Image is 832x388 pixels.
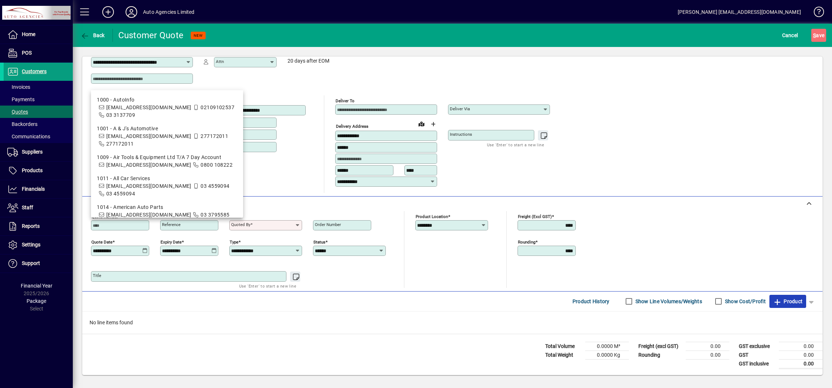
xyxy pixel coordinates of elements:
[201,162,233,168] span: 0800 108222
[4,199,73,217] a: Staff
[7,121,37,127] span: Backorders
[106,141,134,147] span: 277172011
[73,29,113,42] app-page-header-button: Back
[7,84,30,90] span: Invoices
[201,104,234,110] span: 02109102537
[201,133,228,139] span: 277172011
[22,50,32,56] span: POS
[570,295,613,308] button: Product History
[288,58,329,64] span: 20 days after EOM
[518,239,535,244] mat-label: Rounding
[7,96,35,102] span: Payments
[634,298,702,305] label: Show Line Volumes/Weights
[97,154,237,161] div: 1009 - Air Tools & Equipment Ltd T/A 7 Day Account
[4,93,73,106] a: Payments
[450,106,470,111] mat-label: Deliver via
[686,342,729,351] td: 0.00
[4,118,73,130] a: Backorders
[106,162,191,168] span: [EMAIL_ADDRESS][DOMAIN_NAME]
[97,125,237,132] div: 1001 - A & J's Automotive
[22,167,43,173] span: Products
[91,151,243,172] mat-option: 1009 - Air Tools & Equipment Ltd T/A 7 Day Account
[143,6,195,18] div: Auto Agencies Limited
[97,175,237,182] div: 1011 - All Car Services
[635,351,686,359] td: Rounding
[4,25,73,44] a: Home
[315,222,341,227] mat-label: Order number
[416,214,448,219] mat-label: Product location
[773,296,803,307] span: Product
[313,239,325,244] mat-label: Status
[231,222,250,227] mat-label: Quoted by
[780,29,800,42] button: Cancel
[735,342,779,351] td: GST exclusive
[79,29,107,42] button: Back
[416,118,427,130] a: View on map
[106,212,191,218] span: [EMAIL_ADDRESS][DOMAIN_NAME]
[4,180,73,198] a: Financials
[22,149,43,155] span: Suppliers
[161,239,182,244] mat-label: Expiry date
[201,183,229,189] span: 03 4559094
[542,351,585,359] td: Total Weight
[201,212,229,218] span: 03 3795585
[811,29,826,42] button: Save
[22,68,47,74] span: Customers
[91,122,243,151] mat-option: 1001 - A & J's Automotive
[4,106,73,118] a: Quotes
[22,260,40,266] span: Support
[230,239,238,244] mat-label: Type
[724,298,766,305] label: Show Cost/Profit
[4,143,73,161] a: Suppliers
[813,29,824,41] span: ave
[487,140,544,149] mat-hint: Use 'Enter' to start a new line
[118,29,184,41] div: Customer Quote
[22,223,40,229] span: Reports
[542,342,585,351] td: Total Volume
[106,104,191,110] span: [EMAIL_ADDRESS][DOMAIN_NAME]
[91,239,112,244] mat-label: Quote date
[22,186,45,192] span: Financials
[194,33,203,38] span: NEW
[27,298,46,304] span: Package
[162,222,181,227] mat-label: Reference
[106,191,135,197] span: 03 4559094
[779,351,823,359] td: 0.00
[450,132,472,137] mat-label: Instructions
[735,359,779,368] td: GST inclusive
[4,254,73,273] a: Support
[216,59,224,64] mat-label: Attn
[22,242,40,248] span: Settings
[4,130,73,143] a: Communications
[427,118,439,130] button: Choose address
[106,133,191,139] span: [EMAIL_ADDRESS][DOMAIN_NAME]
[769,295,806,308] button: Product
[7,134,50,139] span: Communications
[91,172,243,201] mat-option: 1011 - All Car Services
[813,32,816,38] span: S
[91,93,243,122] mat-option: 1000 - AutoInfo
[21,283,52,289] span: Financial Year
[779,359,823,368] td: 0.00
[120,5,143,19] button: Profile
[22,31,35,37] span: Home
[80,32,105,38] span: Back
[635,342,686,351] td: Freight (excl GST)
[779,342,823,351] td: 0.00
[518,214,552,219] mat-label: Freight (excl GST)
[97,96,237,104] div: 1000 - AutoInfo
[678,6,801,18] div: [PERSON_NAME] [EMAIL_ADDRESS][DOMAIN_NAME]
[4,162,73,180] a: Products
[686,351,729,359] td: 0.00
[106,183,191,189] span: [EMAIL_ADDRESS][DOMAIN_NAME]
[91,201,243,222] mat-option: 1014 - American Auto Parts
[585,351,629,359] td: 0.0000 Kg
[573,296,610,307] span: Product History
[97,203,237,211] div: 1014 - American Auto Parts
[239,282,296,290] mat-hint: Use 'Enter' to start a new line
[22,205,33,210] span: Staff
[106,112,135,118] span: 03 3137709
[4,44,73,62] a: POS
[4,81,73,93] a: Invoices
[4,217,73,235] a: Reports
